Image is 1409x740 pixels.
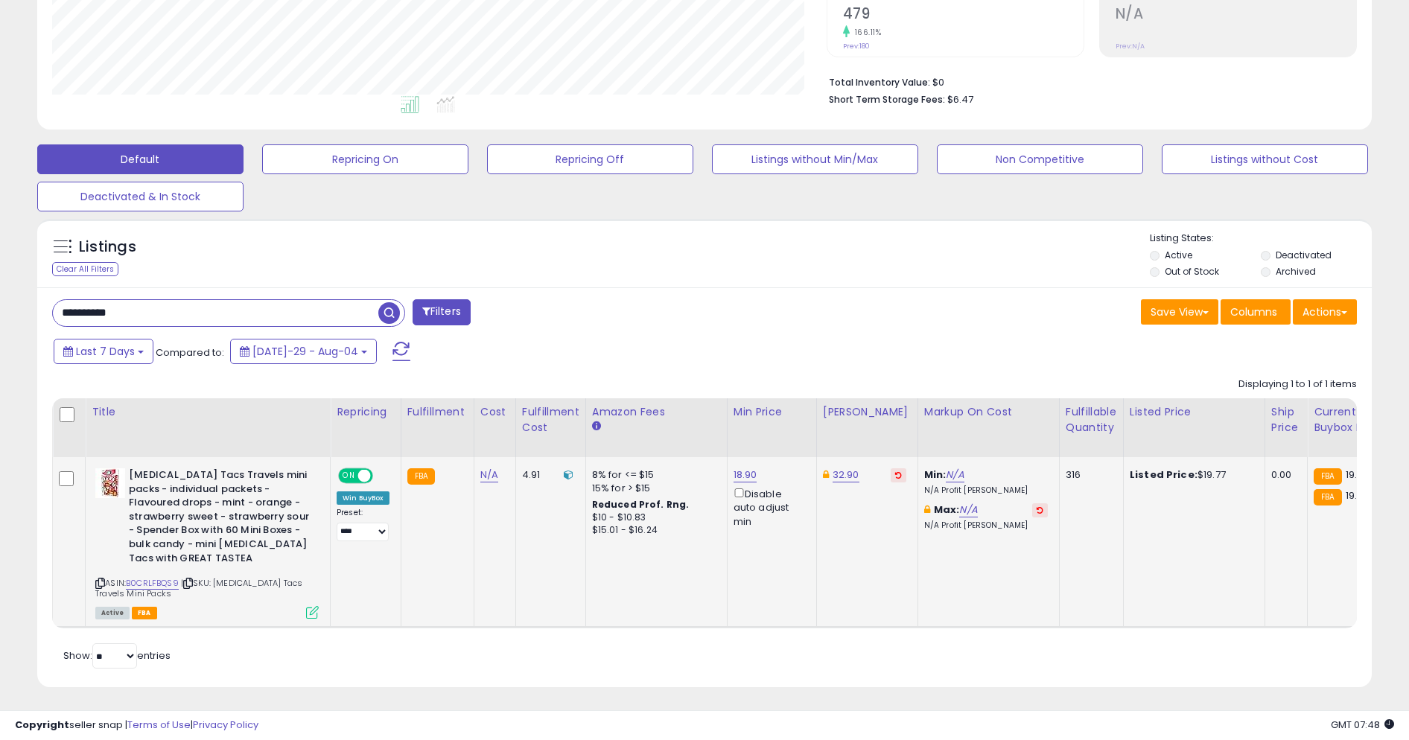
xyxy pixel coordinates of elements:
b: Min: [924,468,947,482]
span: Compared to: [156,345,224,360]
b: Reduced Prof. Rng. [592,498,690,511]
div: Disable auto adjust min [734,485,805,529]
div: Fulfillment Cost [522,404,579,436]
span: 2025-08-12 07:48 GMT [1331,718,1394,732]
div: Preset: [337,508,389,541]
span: | SKU: [MEDICAL_DATA] Tacs Travels Mini Packs [95,577,302,599]
div: Cost [480,404,509,420]
label: Deactivated [1276,249,1332,261]
b: Short Term Storage Fees: [829,93,945,106]
a: 18.90 [734,468,757,482]
small: FBA [1314,468,1341,485]
button: Actions [1293,299,1357,325]
label: Out of Stock [1165,265,1219,278]
th: The percentage added to the cost of goods (COGS) that forms the calculator for Min & Max prices. [917,398,1059,457]
span: [DATE]-29 - Aug-04 [252,344,358,359]
small: Amazon Fees. [592,420,601,433]
span: Columns [1230,304,1277,319]
div: Title [92,404,324,420]
div: 4.91 [522,468,574,482]
button: Repricing On [262,144,468,174]
label: Active [1165,249,1192,261]
span: Last 7 Days [76,344,135,359]
button: [DATE]-29 - Aug-04 [230,339,377,364]
div: Markup on Cost [924,404,1053,420]
p: N/A Profit [PERSON_NAME] [924,485,1048,496]
div: Repricing [337,404,395,420]
span: 19.49 [1346,468,1370,482]
label: Archived [1276,265,1316,278]
small: 166.11% [850,27,882,38]
a: Terms of Use [127,718,191,732]
div: Ship Price [1271,404,1301,436]
a: B0CRLFBQS9 [126,577,179,590]
div: $19.77 [1130,468,1253,482]
div: $10 - $10.83 [592,511,716,524]
a: 32.90 [833,468,859,482]
p: Listing States: [1150,232,1372,246]
img: 51ta9xviJdL._SL40_.jpg [95,468,125,498]
button: Save View [1141,299,1218,325]
div: Win BuyBox [337,491,389,505]
p: N/A Profit [PERSON_NAME] [924,520,1048,531]
div: $15.01 - $16.24 [592,524,716,537]
a: N/A [946,468,964,482]
div: Amazon Fees [592,404,721,420]
button: Default [37,144,244,174]
div: 8% for <= $15 [592,468,716,482]
div: Listed Price [1130,404,1259,420]
strong: Copyright [15,718,69,732]
h2: N/A [1116,5,1356,25]
i: This overrides the store level Dynamic Max Price for this listing [823,470,829,479]
button: Listings without Min/Max [712,144,918,174]
span: $6.47 [947,92,973,106]
button: Deactivated & In Stock [37,182,244,211]
div: seller snap | | [15,718,258,733]
div: Fulfillment [407,404,468,420]
div: Min Price [734,404,810,420]
b: Max: [934,503,960,517]
b: Listed Price: [1130,468,1198,482]
button: Columns [1221,299,1291,325]
button: Listings without Cost [1162,144,1368,174]
div: Fulfillable Quantity [1066,404,1117,436]
button: Last 7 Days [54,339,153,364]
span: FBA [132,607,157,619]
div: ASIN: [95,468,319,617]
button: Repricing Off [487,144,693,174]
div: 316 [1066,468,1112,482]
a: N/A [959,503,977,517]
b: Total Inventory Value: [829,76,930,89]
li: $0 [829,72,1346,90]
h5: Listings [79,237,136,258]
small: Prev: N/A [1116,42,1145,51]
span: All listings currently available for purchase on Amazon [95,607,130,619]
button: Non Competitive [937,144,1143,174]
div: Displaying 1 to 1 of 1 items [1238,377,1357,392]
span: ON [340,470,358,482]
h2: 479 [843,5,1084,25]
div: 15% for > $15 [592,482,716,495]
small: Prev: 180 [843,42,870,51]
small: FBA [407,468,435,485]
div: 0.00 [1271,468,1296,482]
span: Show: entries [63,648,171,663]
span: OFF [371,470,395,482]
b: [MEDICAL_DATA] Tacs Travels mini packs - individual packets - Flavoured drops - mint - orange - s... [129,468,310,569]
i: Revert to store-level Dynamic Max Price [895,471,902,479]
button: Filters [413,299,471,325]
a: N/A [480,468,498,482]
div: Clear All Filters [52,262,118,276]
small: FBA [1314,489,1341,505]
span: 19.5 [1346,488,1364,503]
div: Current Buybox Price [1314,404,1390,436]
a: Privacy Policy [193,718,258,732]
div: [PERSON_NAME] [823,404,912,420]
